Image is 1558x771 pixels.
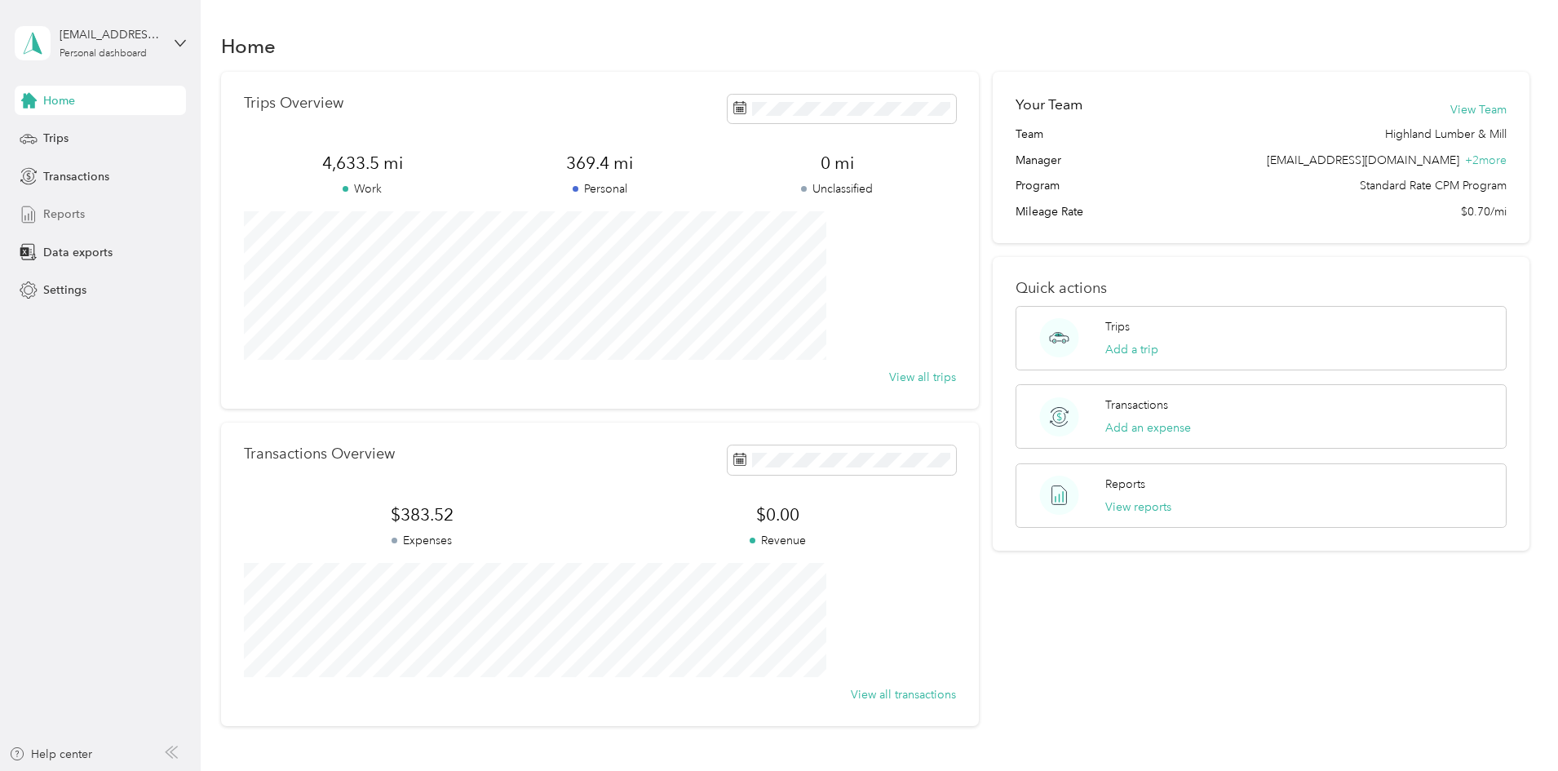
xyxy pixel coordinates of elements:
div: [EMAIL_ADDRESS][DOMAIN_NAME] [60,26,162,43]
span: 369.4 mi [481,152,719,175]
button: Help center [9,746,92,763]
p: Personal [481,180,719,197]
span: Home [43,92,75,109]
span: Mileage Rate [1016,203,1083,220]
button: Add a trip [1105,341,1158,358]
span: Manager [1016,152,1061,169]
span: Highland Lumber & Mill [1385,126,1507,143]
button: View all transactions [851,686,956,703]
span: Transactions [43,168,109,185]
p: Transactions [1105,397,1168,414]
span: Standard Rate CPM Program [1360,177,1507,194]
button: View Team [1450,101,1507,118]
iframe: Everlance-gr Chat Button Frame [1467,680,1558,771]
span: $383.52 [244,503,600,526]
span: 0 mi [719,152,956,175]
p: Work [244,180,481,197]
p: Expenses [244,532,600,549]
p: Reports [1105,476,1145,493]
span: 4,633.5 mi [244,152,481,175]
span: Program [1016,177,1060,194]
span: [EMAIL_ADDRESS][DOMAIN_NAME] [1267,153,1459,167]
button: Add an expense [1105,419,1191,436]
span: Trips [43,130,69,147]
span: Team [1016,126,1043,143]
span: $0.00 [600,503,955,526]
p: Trips [1105,318,1130,335]
span: Data exports [43,244,113,261]
span: Settings [43,281,86,299]
div: Personal dashboard [60,49,147,59]
span: $0.70/mi [1461,203,1507,220]
p: Trips Overview [244,95,343,112]
p: Unclassified [719,180,956,197]
p: Transactions Overview [244,445,395,463]
button: View all trips [889,369,956,386]
button: View reports [1105,498,1171,516]
span: Reports [43,206,85,223]
h2: Your Team [1016,95,1082,115]
h1: Home [221,38,276,55]
p: Revenue [600,532,955,549]
p: Quick actions [1016,280,1507,297]
span: + 2 more [1465,153,1507,167]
